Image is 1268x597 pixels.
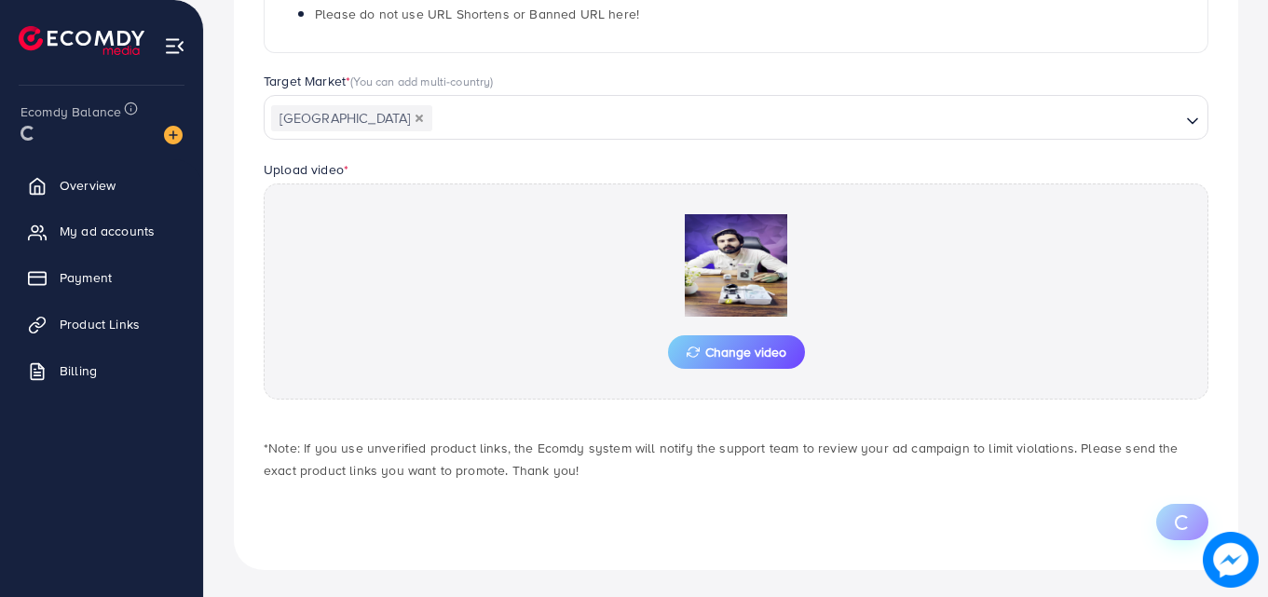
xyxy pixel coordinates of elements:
[60,361,97,380] span: Billing
[315,5,639,23] span: Please do not use URL Shortens or Banned URL here!
[14,305,189,343] a: Product Links
[434,104,1179,133] input: Search for option
[164,35,185,57] img: menu
[350,73,493,89] span: (You can add multi-country)
[60,176,116,195] span: Overview
[60,268,112,287] span: Payment
[14,212,189,250] a: My ad accounts
[264,95,1208,140] div: Search for option
[264,72,494,90] label: Target Market
[60,315,140,333] span: Product Links
[14,259,189,296] a: Payment
[60,222,155,240] span: My ad accounts
[19,26,144,55] img: logo
[668,335,805,369] button: Change video
[643,214,829,317] img: Preview Image
[164,126,183,144] img: image
[415,114,424,123] button: Deselect Pakistan
[1203,532,1258,587] img: image
[264,160,348,179] label: Upload video
[20,102,121,121] span: Ecomdy Balance
[271,105,432,131] span: [GEOGRAPHIC_DATA]
[687,346,786,359] span: Change video
[14,167,189,204] a: Overview
[264,437,1208,482] p: *Note: If you use unverified product links, the Ecomdy system will notify the support team to rev...
[14,352,189,389] a: Billing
